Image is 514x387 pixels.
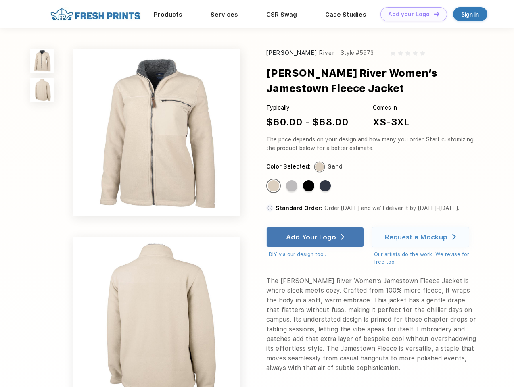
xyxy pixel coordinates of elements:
img: white arrow [341,234,345,240]
div: Typically [266,104,349,112]
a: Sign in [453,7,487,21]
div: Our artists do the work! We revise for free too. [374,250,477,266]
div: Add Your Logo [286,233,336,241]
div: [PERSON_NAME] River Women’s Jamestown Fleece Jacket [266,65,497,96]
span: Standard Order: [276,205,322,211]
div: The [PERSON_NAME] River Women’s Jamestown Fleece Jacket is where sleek meets cozy. Crafted from 1... [266,276,477,373]
div: Sand [268,180,279,191]
span: Order [DATE] and we’ll deliver it by [DATE]–[DATE]. [324,205,459,211]
img: gray_star.svg [413,51,418,56]
img: func=resize&h=100 [30,49,54,73]
img: gray_star.svg [420,51,425,56]
div: Sand [328,162,343,171]
div: The price depends on your design and how many you order. Start customizing the product below for ... [266,135,477,152]
div: Sign in [462,10,479,19]
img: DT [434,12,439,16]
img: white arrow [452,234,456,240]
div: XS-3XL [373,115,410,129]
div: Black [303,180,314,191]
div: [PERSON_NAME] River [266,49,335,57]
div: Request a Mockup [385,233,447,241]
div: $60.00 - $68.00 [266,115,349,129]
img: gray_star.svg [405,51,410,56]
div: Navy [320,180,331,191]
div: Color Selected: [266,162,311,171]
img: standard order [266,204,274,212]
a: Products [154,11,182,18]
img: func=resize&h=100 [30,78,54,102]
div: Style #5973 [341,49,374,57]
div: Add your Logo [388,11,430,18]
img: gray_star.svg [391,51,395,56]
img: gray_star.svg [398,51,403,56]
div: DIY via our design tool. [269,250,364,258]
div: Light-Grey [286,180,297,191]
div: Comes in [373,104,410,112]
img: fo%20logo%202.webp [48,7,143,21]
img: func=resize&h=640 [73,49,240,216]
